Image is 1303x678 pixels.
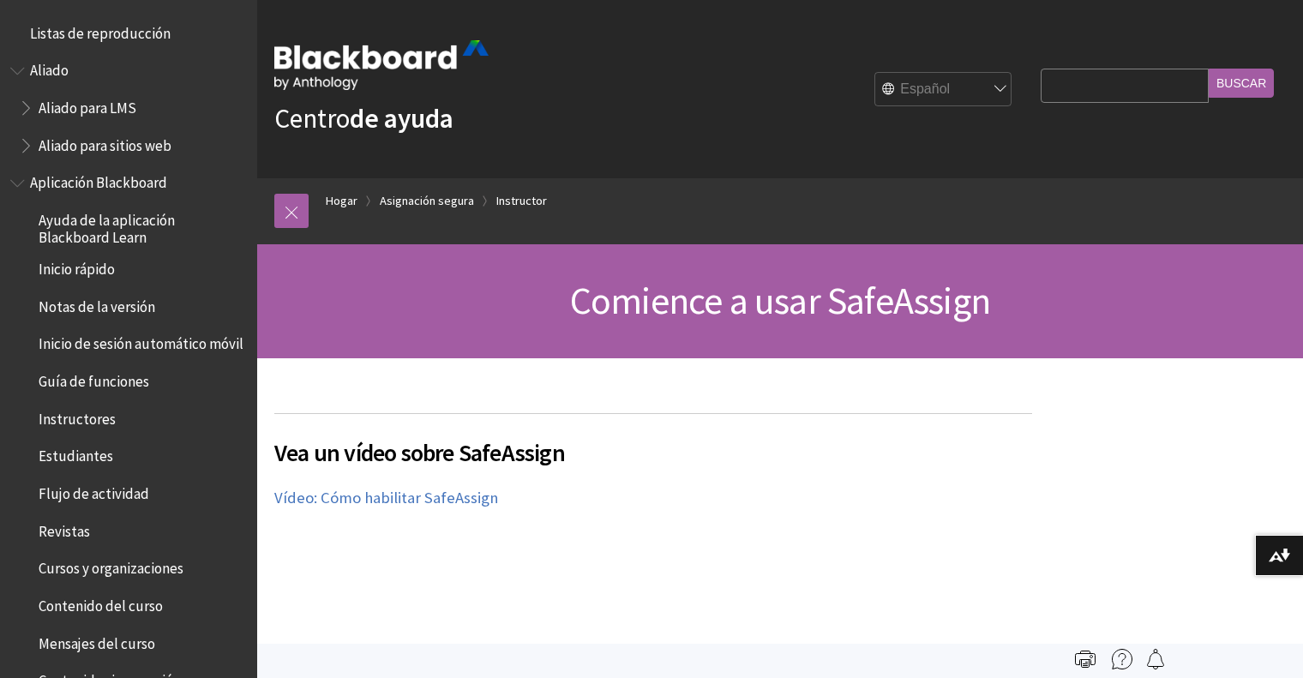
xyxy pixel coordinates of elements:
[380,190,474,212] a: Asignación segura
[1209,69,1274,98] input: Buscar
[30,61,69,80] font: Aliado
[39,559,183,578] font: Cursos y organizaciones
[274,488,498,507] font: Vídeo: Cómo habilitar SafeAssign
[875,73,1012,107] select: Selector de idioma del sitio
[39,372,149,391] font: Guía de funciones
[10,19,247,48] nav: Esquema del libro para listas de reproducción
[1112,649,1132,669] img: Más ayuda
[570,277,990,324] font: Comience a usar SafeAssign
[39,447,113,465] font: Estudiantes
[326,193,357,208] font: Hogar
[39,334,243,353] font: Inicio de sesión automático móvil
[39,410,116,429] font: Instructores
[1145,649,1166,669] img: Sigue esta página
[350,101,453,135] font: de ayuda
[10,57,247,160] nav: Esquema del libro para Antología Ally Help
[39,297,155,316] font: Notas de la versión
[496,190,547,212] a: Instructor
[274,101,453,135] a: Centrode ayuda
[380,193,474,208] font: Asignación segura
[39,260,115,279] font: Inicio rápido
[39,484,149,503] font: Flujo de actividad
[39,136,171,155] font: Aliado para sitios web
[39,211,175,247] font: Ayuda de la aplicación Blackboard Learn
[274,437,565,468] font: Vea un vídeo sobre SafeAssign
[39,597,163,615] font: Contenido del curso
[30,173,167,192] font: Aplicación Blackboard
[496,193,547,208] font: Instructor
[274,101,350,135] font: Centro
[39,634,155,653] font: Mensajes del curso
[39,522,90,541] font: Revistas
[30,24,171,43] font: Listas de reproducción
[274,40,489,90] img: Pizarra de Antología
[326,190,357,212] a: Hogar
[39,99,136,117] font: Aliado para LMS
[274,488,498,508] a: Vídeo: Cómo habilitar SafeAssign
[1075,649,1096,669] img: Imprimir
